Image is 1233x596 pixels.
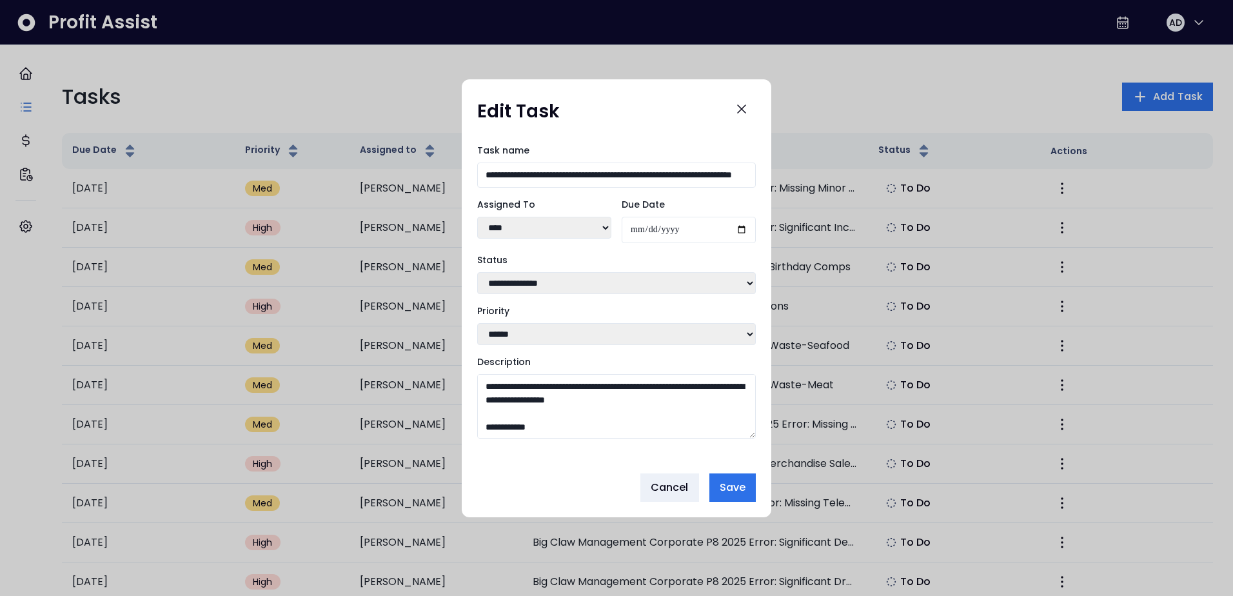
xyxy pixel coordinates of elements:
label: Description [477,355,756,369]
button: Save [709,473,756,502]
label: Priority [477,304,756,318]
label: Status [477,253,756,267]
label: Assigned To [477,198,611,212]
label: Task name [477,144,756,157]
button: Cancel [640,473,699,502]
label: Due Date [622,198,756,212]
span: Save [720,480,745,495]
span: Cancel [651,480,689,495]
button: Close [727,95,756,123]
h1: Edit Task [477,100,560,123]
